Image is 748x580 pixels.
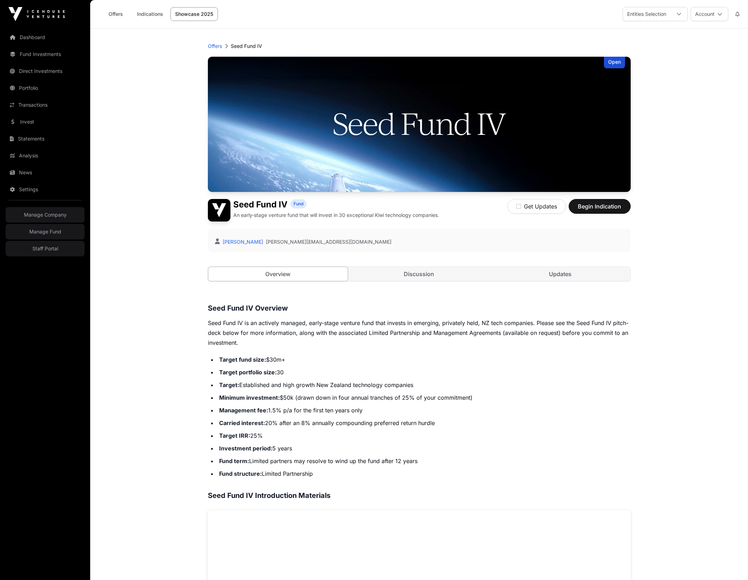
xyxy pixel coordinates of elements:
li: Limited Partnership [217,469,631,479]
strong: Target IRR: [219,432,250,439]
strong: Minimum investment: [219,394,280,401]
a: Dashboard [6,30,85,45]
li: 1.5% p/a for the first ten years only [217,405,631,415]
a: Staff Portal [6,241,85,256]
a: Offers [101,7,130,21]
div: Entities Selection [623,7,670,21]
h3: Seed Fund IV Introduction Materials [208,490,631,501]
button: Get Updates [507,199,566,214]
h3: Seed Fund IV Overview [208,303,631,314]
a: Invest [6,114,85,130]
p: Seed Fund IV [231,43,262,50]
li: Established and high growth New Zealand technology companies [217,380,631,390]
a: Settings [6,182,85,197]
strong: Target portfolio size: [219,369,277,376]
li: 5 years [217,443,631,453]
a: Direct Investments [6,63,85,79]
h1: Seed Fund IV [233,199,288,210]
a: Analysis [6,148,85,163]
a: Updates [490,267,630,281]
nav: Tabs [208,267,630,281]
strong: Investment period: [219,445,272,452]
img: Seed Fund IV [208,199,230,222]
a: Indications [132,7,168,21]
img: Seed Fund IV [208,57,631,192]
span: Fund [293,201,303,207]
p: Seed Fund IV is an actively managed, early-stage venture fund that invests in emerging, privately... [208,318,631,348]
a: Begin Indication [569,206,631,213]
p: An early-stage venture fund that will invest in 30 exceptional Kiwi technology companies. [233,212,439,219]
div: Open [604,57,625,68]
a: Transactions [6,97,85,113]
a: Manage Fund [6,224,85,239]
a: Showcase 2025 [171,7,218,21]
li: 25% [217,431,631,441]
a: Overview [208,267,348,281]
li: Limited partners may resolve to wind up the fund after 12 years [217,456,631,466]
a: [PERSON_NAME][EMAIL_ADDRESS][DOMAIN_NAME] [266,238,391,245]
strong: Target: [219,381,239,388]
a: Portfolio [6,80,85,96]
li: $30m+ [217,355,631,364]
strong: Target fund size: [219,356,266,363]
li: 20% after an 8% annually compounding preferred return hurdle [217,418,631,428]
img: Icehouse Ventures Logo [8,7,65,21]
a: Discussion [349,267,489,281]
a: [PERSON_NAME] [221,239,263,245]
li: $50k (drawn down in four annual tranches of 25% of your commitment) [217,393,631,403]
strong: Fund structure: [219,470,262,477]
a: Offers [208,43,222,50]
strong: Fund term: [219,457,249,464]
strong: Management fee: [219,407,268,414]
a: Fund Investments [6,46,85,62]
a: Statements [6,131,85,146]
span: Begin Indication [577,202,622,211]
a: News [6,165,85,180]
a: Manage Company [6,207,85,223]
button: Account [691,7,728,21]
li: 30 [217,367,631,377]
strong: Carried interest: [219,419,265,426]
button: Begin Indication [569,199,631,214]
